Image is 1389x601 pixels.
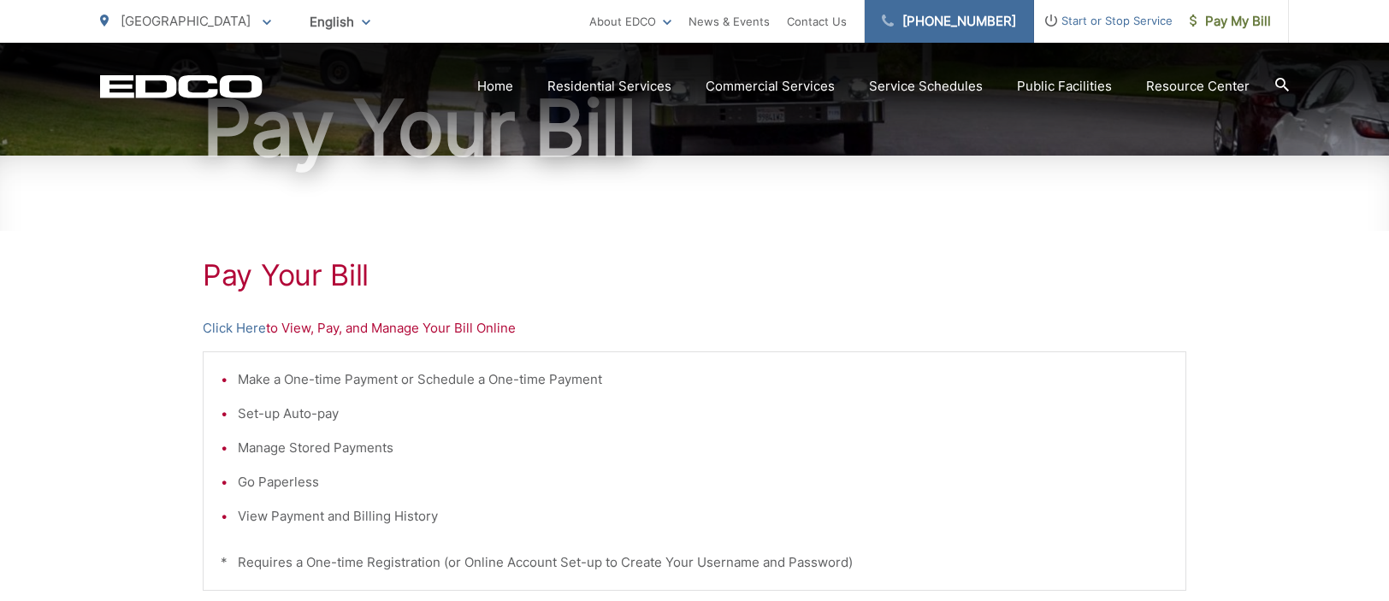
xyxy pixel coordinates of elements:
[238,369,1168,390] li: Make a One-time Payment or Schedule a One-time Payment
[203,318,266,339] a: Click Here
[203,258,1186,292] h1: Pay Your Bill
[787,11,847,32] a: Contact Us
[238,438,1168,458] li: Manage Stored Payments
[100,74,263,98] a: EDCD logo. Return to the homepage.
[203,318,1186,339] p: to View, Pay, and Manage Your Bill Online
[869,76,983,97] a: Service Schedules
[1017,76,1112,97] a: Public Facilities
[477,76,513,97] a: Home
[297,7,383,37] span: English
[547,76,671,97] a: Residential Services
[689,11,770,32] a: News & Events
[238,472,1168,492] li: Go Paperless
[100,85,1289,171] h1: Pay Your Bill
[589,11,671,32] a: About EDCO
[238,404,1168,424] li: Set-up Auto-pay
[706,76,835,97] a: Commercial Services
[221,552,1168,573] p: * Requires a One-time Registration (or Online Account Set-up to Create Your Username and Password)
[1146,76,1250,97] a: Resource Center
[238,506,1168,527] li: View Payment and Billing History
[121,13,251,29] span: [GEOGRAPHIC_DATA]
[1190,11,1271,32] span: Pay My Bill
